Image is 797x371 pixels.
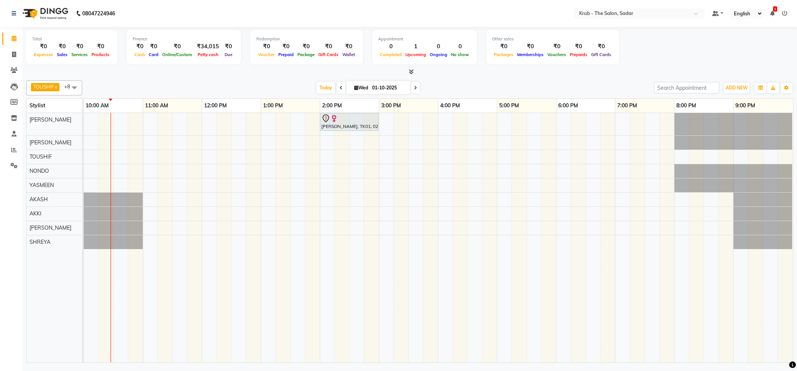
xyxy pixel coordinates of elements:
div: ₹0 [69,42,90,51]
div: 0 [378,42,404,51]
a: 2:00 PM [320,100,344,111]
a: 3:00 PM [379,100,403,111]
a: 10:00 AM [84,100,111,111]
a: 1 [770,10,775,17]
span: TOUSHIF [33,84,54,90]
span: Wed [352,85,370,91]
a: x [54,84,57,90]
div: 0 [449,42,471,51]
span: Packages [492,52,515,57]
div: ₹0 [340,42,357,51]
span: Package [296,52,316,57]
div: ₹0 [55,42,69,51]
span: SHREYA [30,239,50,245]
span: 1 [773,6,777,12]
div: 0 [428,42,449,51]
span: Services [69,52,90,57]
a: 4:00 PM [438,100,462,111]
span: [PERSON_NAME] [30,224,71,231]
span: ADD NEW [726,85,748,91]
div: ₹0 [316,42,340,51]
span: Online/Custom [160,52,194,57]
div: ₹0 [546,42,568,51]
div: [PERSON_NAME], TK01, 02:00 PM-03:00 PM, GLOBAL HAIR COLOR INOA [321,114,378,130]
div: ₹0 [589,42,613,51]
div: 1 [404,42,428,51]
span: Wallet [340,52,357,57]
span: Prepaids [568,52,589,57]
div: ₹0 [133,42,147,51]
span: Memberships [515,52,546,57]
input: Search Appointment [654,82,719,93]
span: Gift Cards [589,52,613,57]
b: 08047224946 [82,3,115,24]
a: 9:00 PM [733,100,757,111]
input: 2025-10-01 [370,82,407,93]
div: Finance [133,36,235,42]
div: ₹0 [160,42,194,51]
span: Gift Cards [316,52,340,57]
span: Completed [378,52,404,57]
span: Vouchers [546,52,568,57]
div: ₹0 [222,42,235,51]
span: Voucher [256,52,277,57]
div: ₹0 [515,42,546,51]
div: ₹0 [147,42,160,51]
a: 7:00 PM [615,100,639,111]
a: 12:00 PM [202,100,229,111]
span: Today [316,82,335,93]
span: Card [147,52,160,57]
span: YASMEEN [30,182,54,188]
span: NONDO [30,168,49,174]
div: ₹0 [256,42,277,51]
a: 6:00 PM [556,100,580,111]
span: Petty cash [196,52,220,57]
span: AKASH [30,196,48,203]
span: Expenses [32,52,55,57]
img: logo [19,3,70,24]
span: Due [223,52,234,57]
a: 5:00 PM [497,100,521,111]
span: Products [90,52,111,57]
span: AKKI [30,210,41,217]
div: ₹0 [32,42,55,51]
div: Other sales [492,36,613,42]
a: 11:00 AM [143,100,170,111]
span: Ongoing [428,52,449,57]
span: Prepaid [277,52,296,57]
span: No show [449,52,471,57]
span: Stylist [30,102,45,109]
div: ₹0 [277,42,296,51]
div: ₹0 [90,42,111,51]
span: Upcoming [404,52,428,57]
div: ₹34,015 [194,42,222,51]
span: Sales [55,52,69,57]
a: 1:00 PM [261,100,285,111]
div: Total [32,36,111,42]
span: [PERSON_NAME] [30,116,71,123]
div: Redemption [256,36,357,42]
button: ADD NEW [724,83,750,93]
div: ₹0 [492,42,515,51]
div: ₹0 [568,42,589,51]
span: TOUSHIF [30,153,52,160]
a: 8:00 PM [674,100,698,111]
span: Cash [133,52,147,57]
span: [PERSON_NAME] [30,139,71,146]
div: Appointment [378,36,471,42]
div: ₹0 [296,42,316,51]
span: +8 [64,83,76,89]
